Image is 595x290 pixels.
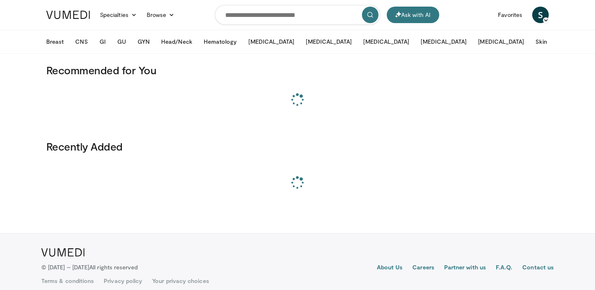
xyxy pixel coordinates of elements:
[496,263,512,273] a: F.A.Q.
[412,263,434,273] a: Careers
[522,263,554,273] a: Contact us
[133,33,155,50] button: GYN
[95,33,111,50] button: GI
[142,7,180,23] a: Browse
[301,33,357,50] button: [MEDICAL_DATA]
[416,33,471,50] button: [MEDICAL_DATA]
[46,140,549,153] h3: Recently Added
[493,7,527,23] a: Favorites
[215,5,380,25] input: Search topics, interventions
[473,33,529,50] button: [MEDICAL_DATA]
[46,64,549,77] h3: Recommended for You
[156,33,197,50] button: Head/Neck
[532,7,549,23] a: S
[41,33,69,50] button: Breast
[444,263,486,273] a: Partner with us
[387,7,439,23] button: Ask with AI
[377,263,403,273] a: About Us
[358,33,414,50] button: [MEDICAL_DATA]
[112,33,131,50] button: GU
[41,248,85,257] img: VuMedi Logo
[243,33,299,50] button: [MEDICAL_DATA]
[95,7,142,23] a: Specialties
[199,33,242,50] button: Hematology
[531,33,552,50] button: Skin
[152,277,209,285] a: Your privacy choices
[70,33,93,50] button: CNS
[46,11,90,19] img: VuMedi Logo
[104,277,142,285] a: Privacy policy
[41,263,138,271] p: © [DATE] – [DATE]
[41,277,94,285] a: Terms & conditions
[89,264,138,271] span: All rights reserved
